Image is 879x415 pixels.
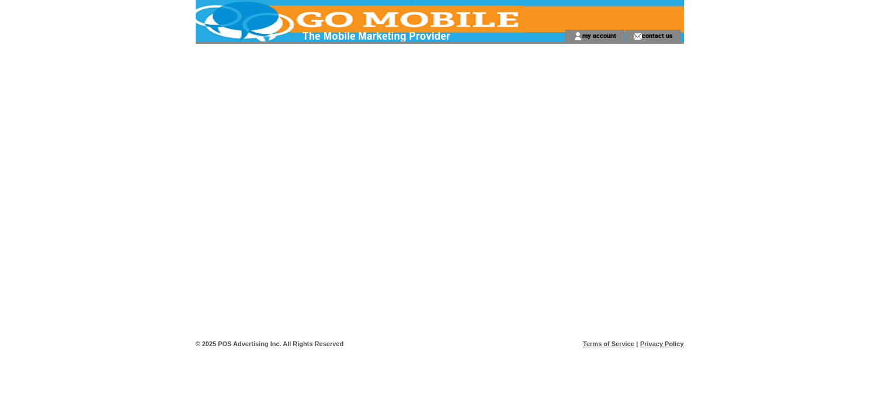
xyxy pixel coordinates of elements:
a: Privacy Policy [640,340,684,347]
img: account_icon.gif;jsessionid=D663EF08953D7B102B0FC80B84F1D956 [574,32,582,41]
span: © 2025 POS Advertising Inc. All Rights Reserved [196,340,344,347]
a: contact us [642,32,673,39]
span: | [636,340,638,347]
img: contact_us_icon.gif;jsessionid=D663EF08953D7B102B0FC80B84F1D956 [633,32,642,41]
a: Terms of Service [583,340,634,347]
a: my account [582,32,616,39]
